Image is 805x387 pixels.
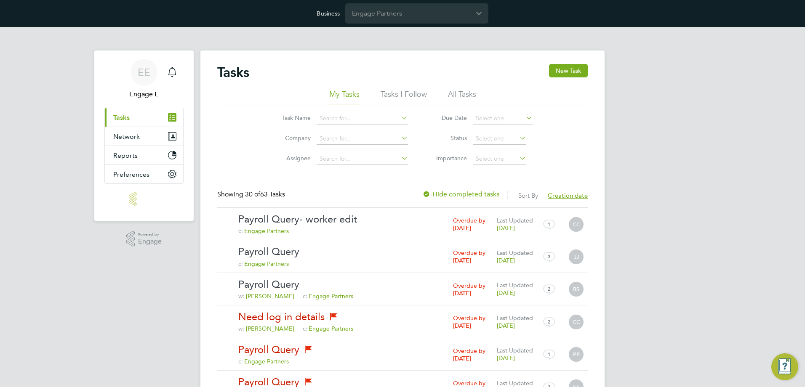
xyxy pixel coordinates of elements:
[497,217,537,224] label: Last Updated
[273,134,311,142] label: Company
[238,260,243,268] span: c:
[238,358,243,365] span: c:
[273,114,311,122] label: Task Name
[105,146,183,164] button: Reports
[497,289,515,297] span: [DATE]
[429,114,467,122] label: Due Date
[381,89,427,104] li: Tasks I Follow
[238,343,584,356] a: Payroll Query
[317,10,340,17] label: Business
[549,64,588,77] button: New Task
[105,127,183,146] button: Network
[317,133,408,145] input: Search for...
[244,227,289,235] span: Engage Partners
[453,257,471,264] span: [DATE]
[453,379,485,387] label: Overdue by
[138,238,162,245] span: Engage
[473,153,526,165] input: Select one
[548,191,588,199] span: Creation date
[309,292,353,300] span: Engage Partners
[539,346,559,362] span: 1
[113,133,140,140] span: Network
[138,231,162,238] span: Powered by
[217,190,287,199] div: Showing
[317,153,408,165] input: Search for...
[104,59,184,99] a: EEEngage E
[453,282,485,289] label: Overdue by
[238,213,584,226] a: Payroll Query- worker edit
[244,358,289,365] span: Engage Partners
[113,170,149,178] span: Preferences
[539,314,559,330] span: 2
[238,227,243,235] span: c:
[244,260,289,268] span: Engage Partners
[473,113,533,125] input: Select one
[238,278,584,291] a: Payroll Query
[422,190,499,199] label: Hide completed tasks
[105,165,183,183] button: Preferences
[497,354,515,362] span: [DATE]
[303,325,307,332] span: c:
[453,355,471,362] span: [DATE]
[309,325,353,332] span: Engage Partners
[138,67,150,78] span: EE
[453,314,485,322] label: Overdue by
[453,217,485,224] label: Overdue by
[518,191,538,199] label: Sort By
[217,64,249,81] h2: Tasks
[245,190,285,199] span: 63 Tasks
[569,282,584,297] span: BS
[126,231,162,247] a: Powered byEngage
[113,151,138,159] span: Reports
[303,292,307,300] span: c:
[497,249,537,257] label: Last Updated
[569,249,584,264] span: JJ
[129,192,159,206] img: engage-logo-retina.png
[569,347,584,362] span: PP
[104,89,184,99] span: Engage E
[104,192,184,206] a: Go to home page
[453,289,471,297] span: [DATE]
[473,133,526,145] input: Select one
[497,347,537,354] label: Last Updated
[329,89,360,104] li: My Tasks
[539,216,559,232] span: 1
[569,217,584,232] span: CC
[246,292,294,300] span: [PERSON_NAME]
[569,315,584,329] span: CC
[448,89,476,104] li: All Tasks
[497,281,537,289] label: Last Updated
[238,310,584,323] a: Need log in details
[105,108,183,127] a: Tasks
[497,322,515,329] span: [DATE]
[94,50,194,221] nav: Main navigation
[497,314,537,322] label: Last Updated
[238,292,245,300] span: w:
[429,134,467,142] label: Status
[453,249,485,257] label: Overdue by
[317,113,408,125] input: Search for...
[539,281,559,297] span: 2
[113,114,130,122] span: Tasks
[497,379,537,387] label: Last Updated
[497,224,515,232] span: [DATE]
[771,353,798,380] button: Engage Resource Center
[497,257,515,264] span: [DATE]
[539,249,559,265] span: 3
[453,322,471,329] span: [DATE]
[453,224,471,232] span: [DATE]
[238,325,245,332] span: w:
[246,325,294,332] span: [PERSON_NAME]
[245,190,260,199] span: 30 of
[453,347,485,355] label: Overdue by
[238,245,584,258] a: Payroll Query
[273,154,311,162] label: Assignee
[429,154,467,162] label: Importance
